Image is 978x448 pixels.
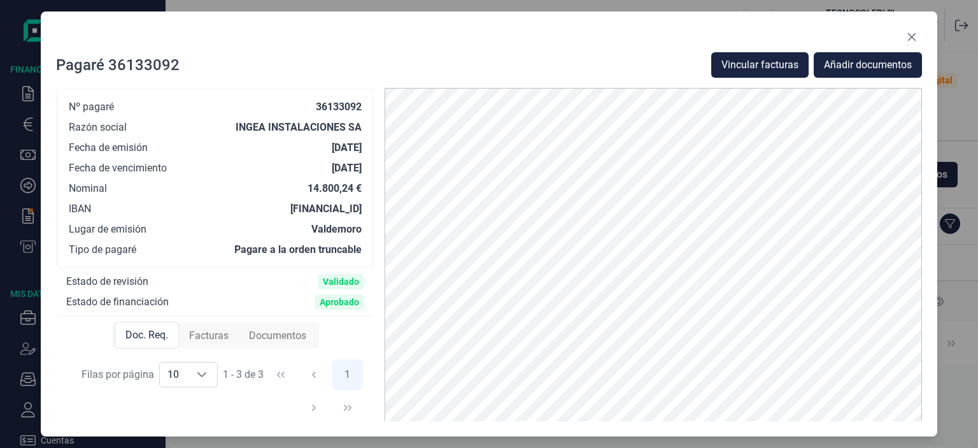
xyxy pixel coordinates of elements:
[902,27,922,47] button: Close
[266,359,296,390] button: First Page
[308,182,362,195] div: 14.800,24 €
[249,328,306,343] span: Documentos
[236,121,362,134] div: INGEA INSTALACIONES SA
[721,57,798,73] span: Vincular facturas
[66,296,169,308] div: Estado de financiación
[69,182,107,195] div: Nominal
[69,243,136,256] div: Tipo de pagaré
[385,88,922,422] img: PDF Viewer
[299,359,329,390] button: Previous Page
[187,363,217,387] div: Choose
[69,121,127,134] div: Razón social
[332,162,362,175] div: [DATE]
[66,275,148,288] div: Estado de revisión
[223,370,264,380] span: 1 - 3 de 3
[115,322,179,349] div: Doc. Req.
[239,323,316,349] div: Documentos
[81,367,154,382] div: Filas por página
[332,141,362,154] div: [DATE]
[125,328,168,343] span: Doc. Req.
[332,393,363,423] button: Last Page
[234,243,362,256] div: Pagare a la orden truncable
[290,203,362,215] div: [FINANCIAL_ID]
[323,277,359,287] div: Validado
[189,328,229,343] span: Facturas
[311,223,362,236] div: Valdemoro
[56,55,180,75] div: Pagaré 36133092
[711,52,809,78] button: Vincular facturas
[69,162,167,175] div: Fecha de vencimiento
[179,323,239,349] div: Facturas
[316,101,362,113] div: 36133092
[69,101,114,113] div: Nº pagaré
[814,52,922,78] button: Añadir documentos
[320,297,359,307] div: Aprobado
[69,203,91,215] div: IBAN
[299,393,329,423] button: Next Page
[69,223,146,236] div: Lugar de emisión
[332,359,363,390] button: Page 1
[160,363,187,387] span: 10
[69,141,148,154] div: Fecha de emisión
[824,57,912,73] span: Añadir documentos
